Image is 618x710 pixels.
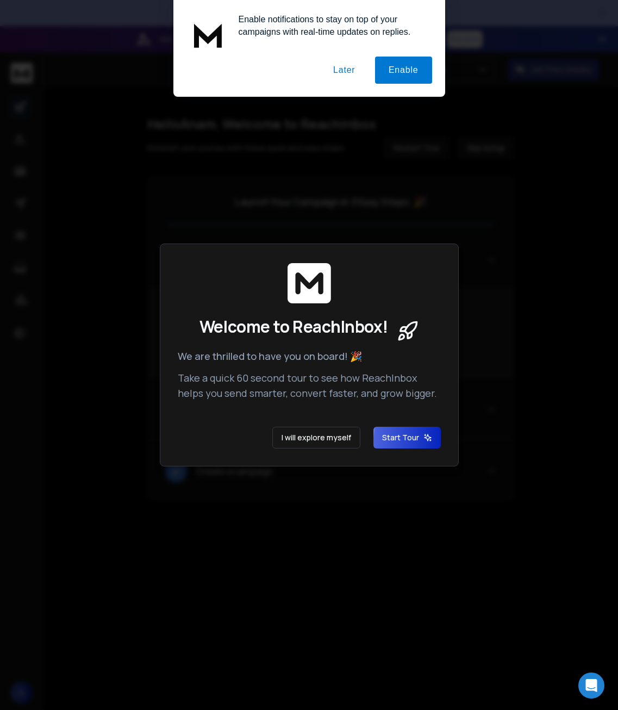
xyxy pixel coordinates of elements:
[272,427,360,449] button: I will explore myself
[373,427,441,449] button: Start Tour
[186,13,230,57] img: notification icon
[320,57,369,84] button: Later
[382,432,432,443] span: Start Tour
[230,13,432,38] div: Enable notifications to stay on top of your campaigns with real-time updates on replies.
[578,672,604,699] div: Open Intercom Messenger
[178,370,441,401] p: Take a quick 60 second tour to see how ReachInbox helps you send smarter, convert faster, and gro...
[199,317,388,337] span: Welcome to ReachInbox!
[375,57,432,84] button: Enable
[178,348,441,364] p: We are thrilled to have you on board! 🎉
